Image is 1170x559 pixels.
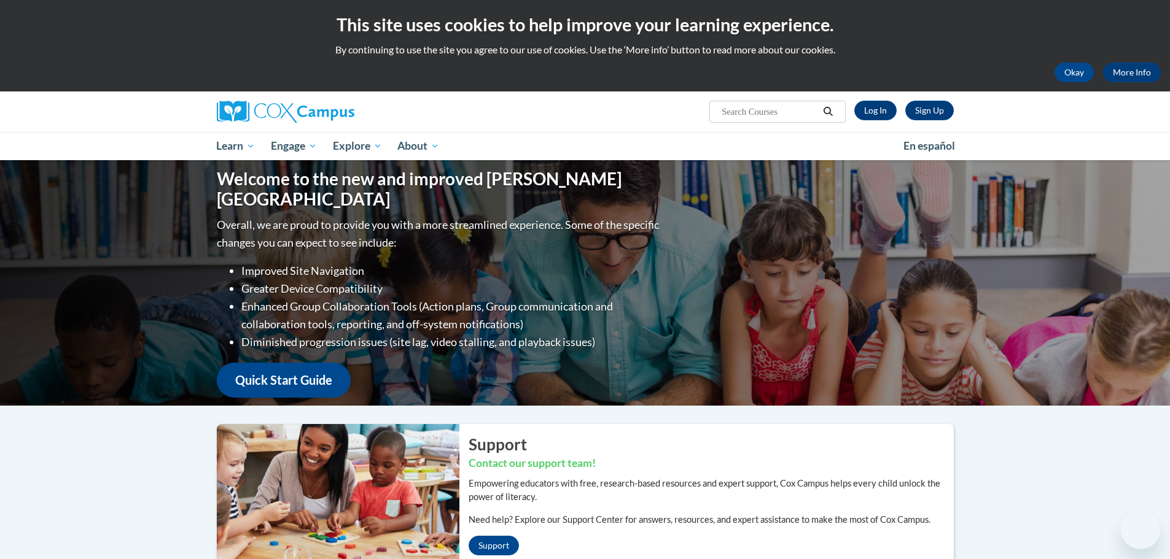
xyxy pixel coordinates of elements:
[905,101,954,120] a: Register
[469,536,519,555] a: Support
[209,132,263,160] a: Learn
[241,262,662,280] li: Improved Site Navigation
[1055,63,1094,82] button: Okay
[1121,510,1160,549] iframe: Button to launch messaging window
[854,101,897,120] a: Log In
[720,104,819,119] input: Search Courses
[1103,63,1161,82] a: More Info
[333,139,382,153] span: Explore
[819,104,837,119] button: Search
[325,132,390,160] a: Explore
[217,363,351,398] a: Quick Start Guide
[217,101,450,123] a: Cox Campus
[469,477,954,504] p: Empowering educators with free, research-based resources and expert support, Cox Campus helps eve...
[241,333,662,351] li: Diminished progression issues (site lag, video stalling, and playback issues)
[263,132,325,160] a: Engage
[9,12,1161,37] h2: This site uses cookies to help improve your learning experience.
[389,132,447,160] a: About
[469,456,954,471] h3: Contact our support team!
[9,43,1161,56] p: By continuing to use the site you agree to our use of cookies. Use the ‘More info’ button to read...
[241,280,662,298] li: Greater Device Compatibility
[469,513,954,526] p: Need help? Explore our Support Center for answers, resources, and expert assistance to make the m...
[469,433,954,455] h2: Support
[198,132,972,160] div: Main menu
[217,169,662,210] h1: Welcome to the new and improved [PERSON_NAME][GEOGRAPHIC_DATA]
[241,298,662,333] li: Enhanced Group Collaboration Tools (Action plans, Group communication and collaboration tools, re...
[217,101,354,123] img: Cox Campus
[895,133,963,159] a: En español
[271,139,317,153] span: Engage
[216,139,255,153] span: Learn
[903,139,955,152] span: En español
[217,216,662,252] p: Overall, we are proud to provide you with a more streamlined experience. Some of the specific cha...
[397,139,439,153] span: About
